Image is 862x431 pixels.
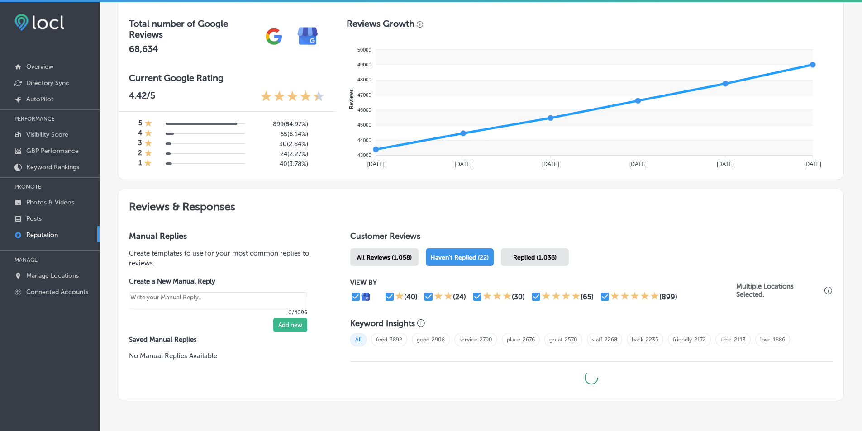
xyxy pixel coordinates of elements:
text: Reviews [348,89,354,109]
div: 1 Star [144,159,152,169]
p: AutoPilot [26,95,53,103]
div: 3 Stars [483,291,512,302]
tspan: 46000 [357,107,371,113]
div: 1 Star [144,149,152,159]
div: 4 Stars [542,291,581,302]
div: (24) [453,293,466,301]
textarea: Create your Quick Reply [129,292,307,309]
h3: Total number of Google Reviews [129,18,257,40]
a: love [760,336,771,343]
div: (40) [404,293,418,301]
p: 4.42 /5 [129,90,155,104]
div: 5 Stars [610,291,659,302]
p: Manage Locations [26,272,79,279]
button: Add new [273,318,307,332]
p: Keyword Rankings [26,163,79,171]
h5: 65 ( 6.14% ) [252,130,308,138]
h4: 5 [138,119,142,129]
div: 1 Star [144,129,152,139]
a: 2790 [480,336,492,343]
img: e7ababfa220611ac49bdb491a11684a6.png [291,19,325,53]
a: service [459,336,477,343]
p: Photos & Videos [26,199,74,206]
a: time [720,336,732,343]
div: 2 Stars [434,291,453,302]
tspan: [DATE] [455,161,472,167]
div: 1 Star [395,291,404,302]
div: (30) [512,293,525,301]
a: friendly [673,336,692,343]
p: GBP Performance [26,147,79,155]
h1: Customer Reviews [350,231,833,245]
p: No Manual Replies Available [129,351,321,361]
span: Haven't Replied (22) [430,254,489,261]
a: 2908 [432,336,445,343]
label: Create a New Manual Reply [129,277,307,285]
h5: 30 ( 2.84% ) [252,140,308,148]
tspan: [DATE] [717,161,734,167]
p: 0/4096 [129,309,307,316]
a: food [376,336,387,343]
h3: Keyword Insights [350,318,415,328]
tspan: [DATE] [542,161,559,167]
p: VIEW BY [350,279,736,287]
p: Multiple Locations Selected. [736,282,822,298]
tspan: [DATE] [804,161,821,167]
span: All Reviews (1,058) [357,254,412,261]
tspan: 48000 [357,77,371,82]
tspan: 49000 [357,62,371,67]
p: Create templates to use for your most common replies to reviews. [129,248,321,268]
tspan: 43000 [357,152,371,158]
p: Posts [26,215,42,223]
tspan: 44000 [357,137,371,143]
a: good [417,336,429,343]
a: 2113 [734,336,746,343]
span: All [350,333,367,346]
div: (65) [581,293,594,301]
a: 1886 [773,336,785,343]
a: 2172 [694,336,706,343]
div: 1 Star [144,139,152,149]
h3: Reviews Growth [347,18,414,29]
img: gPZS+5FD6qPJAAAAABJRU5ErkJggg== [257,19,291,53]
h5: 40 ( 3.78% ) [252,160,308,168]
h2: Reviews & Responses [118,189,843,220]
a: staff [592,336,602,343]
p: Directory Sync [26,79,69,87]
a: place [507,336,520,343]
a: 2235 [646,336,658,343]
div: 1 Star [144,119,152,129]
p: Connected Accounts [26,288,88,296]
a: back [632,336,643,343]
span: Replied (1,036) [513,254,557,261]
a: 2268 [605,336,617,343]
div: (899) [659,293,677,301]
h5: 899 ( 84.97% ) [252,120,308,128]
a: 2676 [523,336,535,343]
img: fda3e92497d09a02dc62c9cd864e3231.png [14,14,64,31]
a: 3892 [390,336,402,343]
h4: 4 [138,129,142,139]
h4: 3 [138,139,142,149]
h5: 24 ( 2.27% ) [252,150,308,158]
h4: 2 [138,149,142,159]
h4: 1 [138,159,142,169]
h3: Current Google Rating [129,72,325,83]
p: Visibility Score [26,131,68,138]
tspan: [DATE] [629,161,647,167]
h3: Manual Replies [129,231,321,241]
p: Overview [26,63,53,71]
a: 2570 [565,336,577,343]
tspan: [DATE] [367,161,385,167]
p: Reputation [26,231,58,239]
h2: 68,634 [129,43,257,54]
tspan: 45000 [357,122,371,128]
tspan: 50000 [357,47,371,52]
div: 4.42 Stars [260,90,325,104]
a: great [549,336,562,343]
label: Saved Manual Replies [129,336,321,344]
tspan: 47000 [357,92,371,98]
